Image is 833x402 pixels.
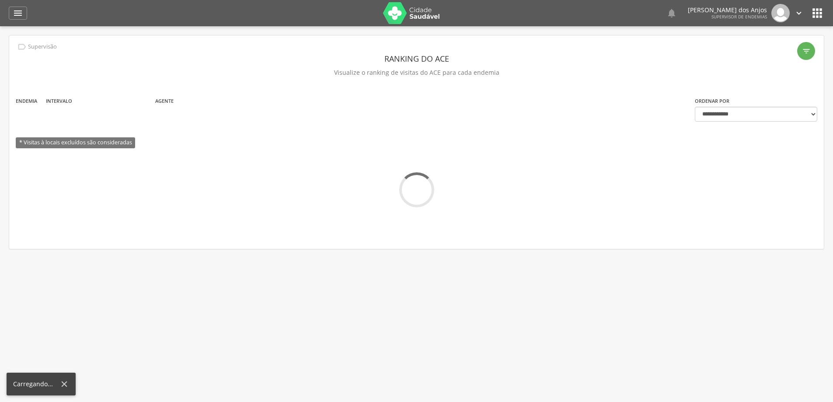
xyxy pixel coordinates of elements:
div: Filtro [797,42,815,60]
a:  [666,4,677,22]
i:  [810,6,824,20]
label: Agente [155,98,174,105]
i:  [802,47,811,56]
i:  [794,8,804,18]
i:  [13,8,23,18]
label: Ordenar por [695,98,729,105]
div: Carregando... [13,380,59,388]
span: * Visitas à locais excluídos são consideradas [16,137,135,148]
header: Ranking do ACE [16,51,817,66]
p: Supervisão [28,43,57,50]
span: Supervisor de Endemias [711,14,767,20]
label: Endemia [16,98,37,105]
i:  [666,8,677,18]
p: [PERSON_NAME] dos Anjos [688,7,767,13]
label: Intervalo [46,98,72,105]
a:  [9,7,27,20]
p: Visualize o ranking de visitas do ACE para cada endemia [16,66,817,79]
a:  [794,4,804,22]
i:  [17,42,27,52]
